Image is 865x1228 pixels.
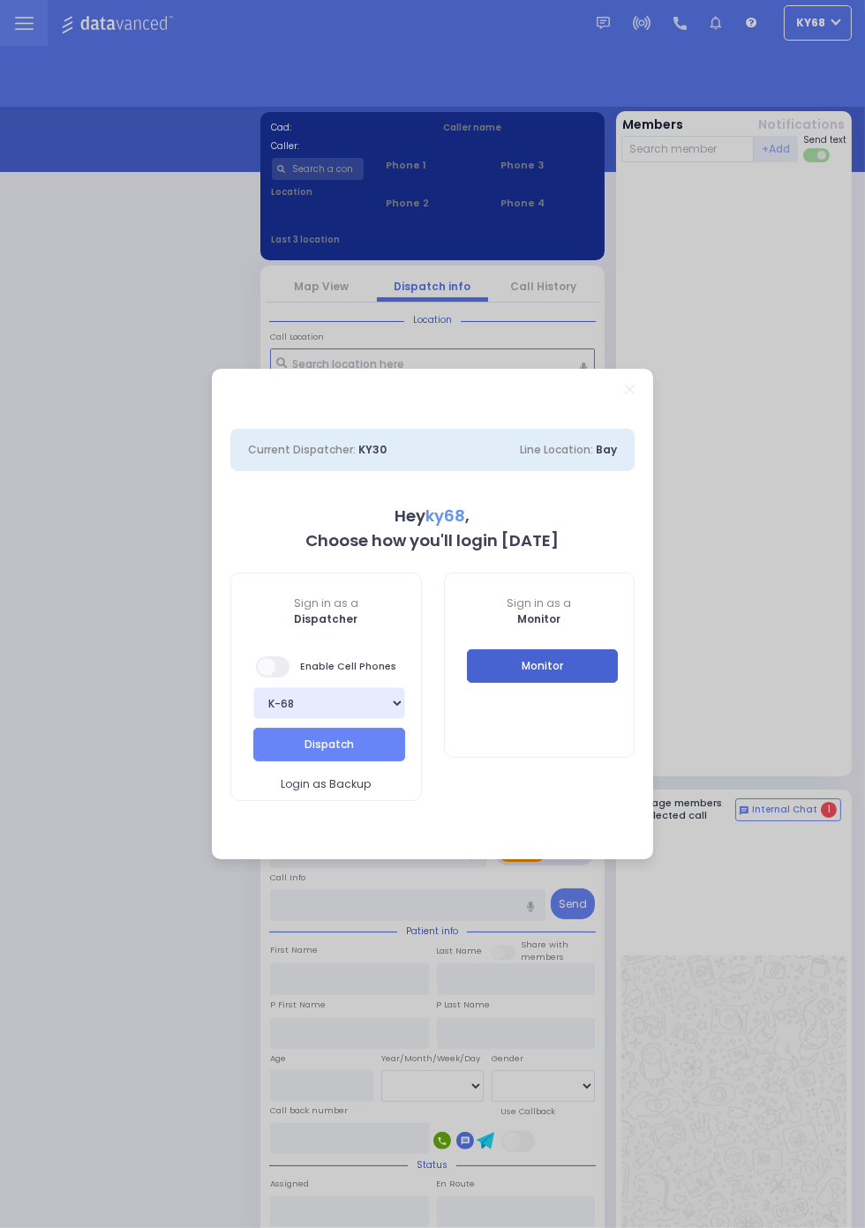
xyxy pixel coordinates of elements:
button: Dispatch [253,728,405,761]
button: Monitor [467,649,619,683]
span: ky68 [426,505,466,527]
b: Dispatcher [294,611,357,626]
b: Hey , [395,505,470,527]
b: Monitor [517,611,560,626]
span: Login as Backup [281,776,371,792]
span: Sign in as a [231,595,421,611]
b: Choose how you'll login [DATE] [306,529,560,551]
span: KY30 [358,442,387,457]
span: Bay [596,442,617,457]
span: Current Dispatcher: [248,442,356,457]
span: Enable Cell Phones [256,655,396,679]
span: Line Location: [520,442,593,457]
span: Sign in as a [445,595,635,611]
a: Close [625,385,635,394]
